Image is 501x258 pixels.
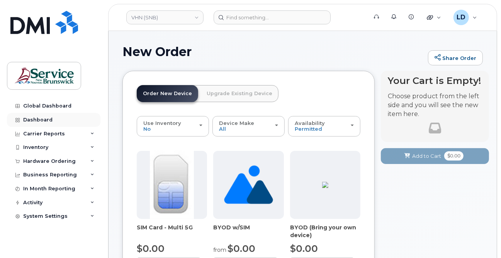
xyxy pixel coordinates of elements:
[137,224,207,239] div: SIM Card - Multi 5G
[219,126,226,132] span: All
[322,182,328,188] img: C3F069DC-2144-4AFF-AB74-F0914564C2FE.jpg
[213,224,284,239] div: BYOD w/SIM
[388,92,482,119] p: Choose product from the left side and you will see the new item here.
[137,85,198,102] a: Order New Device
[213,246,226,253] small: from
[295,120,325,126] span: Availability
[295,126,322,132] span: Permitted
[381,148,489,164] button: Add to Cart $0.00
[143,120,181,126] span: Use Inventory
[428,50,483,66] a: Share Order
[150,151,194,219] img: 00D627D4-43E9-49B7-A367-2C99342E128C.jpg
[388,75,482,86] h4: Your Cart is Empty!
[212,116,285,136] button: Device Make All
[228,243,255,254] span: $0.00
[200,85,279,102] a: Upgrade Existing Device
[137,116,209,136] button: Use Inventory No
[122,45,424,58] h1: New Order
[412,152,441,160] span: Add to Cart
[288,116,360,136] button: Availability Permitted
[444,151,464,161] span: $0.00
[137,243,165,254] span: $0.00
[224,151,273,219] img: no_image_found-2caef05468ed5679b831cfe6fc140e25e0c280774317ffc20a367ab7fd17291e.png
[290,224,360,239] div: BYOD (Bring your own device)
[219,120,254,126] span: Device Make
[290,243,318,254] span: $0.00
[143,126,151,132] span: No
